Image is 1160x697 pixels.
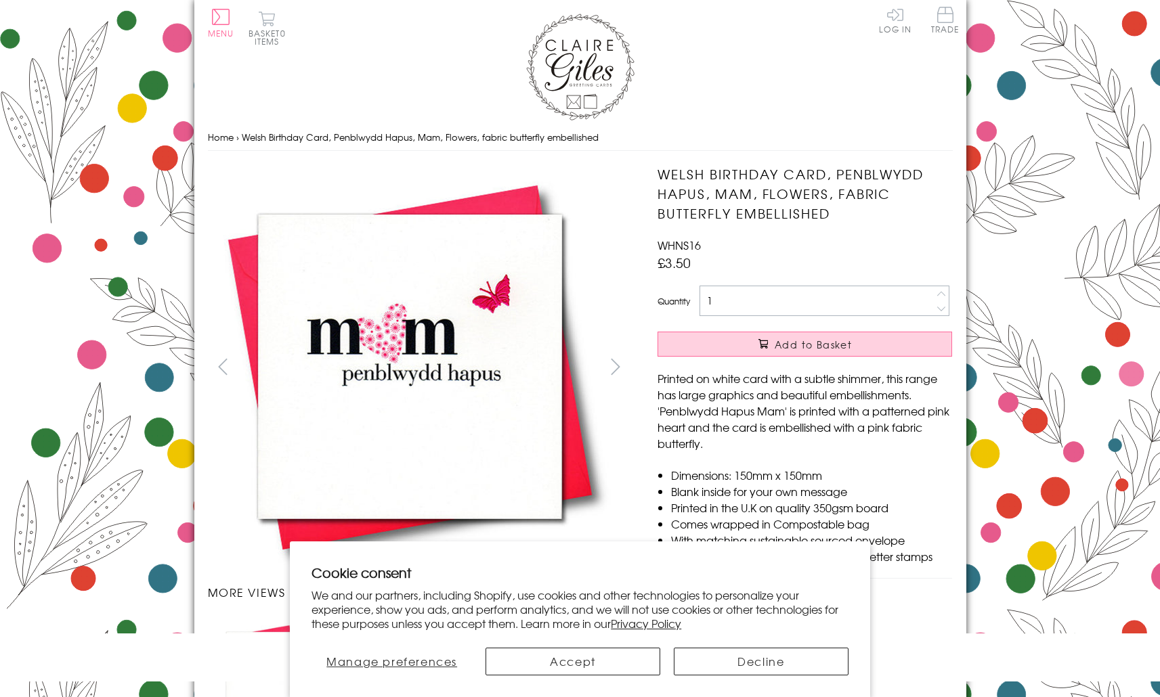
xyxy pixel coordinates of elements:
a: Log In [879,7,911,33]
button: Accept [486,648,660,675]
span: Menu [208,27,234,39]
a: Privacy Policy [611,615,681,631]
a: Home [208,131,234,143]
span: Add to Basket [775,338,852,351]
p: Printed on white card with a subtle shimmer, this range has large graphics and beautiful embellis... [658,370,952,451]
button: Decline [674,648,848,675]
img: Welsh Birthday Card, Penblwydd Hapus, Mam, Flowers, fabric butterfly embellished [630,164,1037,570]
button: Manage preferences [312,648,472,675]
li: Dimensions: 150mm x 150mm [671,467,952,483]
li: Printed in the U.K on quality 350gsm board [671,499,952,516]
h3: More views [208,584,631,600]
h1: Welsh Birthday Card, Penblwydd Hapus, Mam, Flowers, fabric butterfly embellished [658,164,952,223]
button: Basket0 items [249,11,286,45]
button: next [600,351,630,382]
button: Menu [208,9,234,37]
img: Welsh Birthday Card, Penblwydd Hapus, Mam, Flowers, fabric butterfly embellished [207,164,614,570]
button: Add to Basket [658,332,952,357]
span: Welsh Birthday Card, Penblwydd Hapus, Mam, Flowers, fabric butterfly embellished [242,131,599,143]
label: Quantity [658,295,690,307]
button: prev [208,351,238,382]
li: Comes wrapped in Compostable bag [671,516,952,532]
span: £3.50 [658,253,691,272]
span: WHNS16 [658,237,701,253]
span: › [236,131,239,143]
span: Trade [931,7,960,33]
nav: breadcrumbs [208,124,953,152]
h2: Cookie consent [312,563,848,582]
a: Trade [931,7,960,36]
span: 0 items [255,27,286,47]
p: We and our partners, including Shopify, use cookies and other technologies to personalize your ex... [312,588,848,630]
span: Manage preferences [326,653,457,669]
li: With matching sustainable sourced envelope [671,532,952,548]
li: Blank inside for your own message [671,483,952,499]
img: Claire Giles Greetings Cards [526,14,635,120]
